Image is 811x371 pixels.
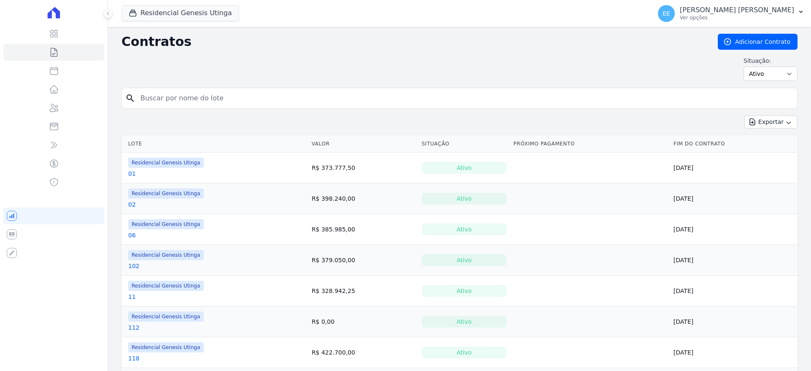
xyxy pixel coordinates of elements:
th: Lote [121,135,308,153]
button: EE [PERSON_NAME] [PERSON_NAME] Ver opções [651,2,811,25]
span: EE [663,11,670,16]
a: 112 [128,323,140,332]
span: Residencial Genesis Utinga [128,250,204,260]
td: [DATE] [670,153,798,183]
a: 06 [128,231,136,239]
td: [DATE] [670,183,798,214]
span: Residencial Genesis Utinga [128,281,204,291]
div: Ativo [422,316,507,328]
a: 02 [128,200,136,209]
td: R$ 385.985,00 [308,214,418,245]
td: R$ 373.777,50 [308,153,418,183]
input: Buscar por nome do lote [135,90,794,107]
div: Ativo [422,162,507,174]
h2: Contratos [121,34,704,49]
td: [DATE] [670,337,798,368]
label: Situação: [744,56,798,65]
button: Exportar [744,116,798,129]
span: Residencial Genesis Utinga [128,158,204,168]
td: R$ 398.240,00 [308,183,418,214]
td: [DATE] [670,214,798,245]
div: Ativo [422,193,507,204]
a: 01 [128,169,136,178]
p: Ver opções [680,14,794,21]
td: R$ 422.700,00 [308,337,418,368]
span: Residencial Genesis Utinga [128,312,204,322]
th: Fim do Contrato [670,135,798,153]
a: 11 [128,293,136,301]
th: Valor [308,135,418,153]
th: Situação [418,135,510,153]
div: Ativo [422,285,507,297]
button: Residencial Genesis Utinga [121,5,239,21]
td: [DATE] [670,245,798,276]
span: Residencial Genesis Utinga [128,188,204,199]
div: Ativo [422,347,507,358]
td: R$ 328.942,25 [308,276,418,306]
i: search [125,93,135,103]
span: Residencial Genesis Utinga [128,342,204,352]
td: [DATE] [670,306,798,337]
p: [PERSON_NAME] [PERSON_NAME] [680,6,794,14]
td: [DATE] [670,276,798,306]
a: 102 [128,262,140,270]
th: Próximo Pagamento [510,135,670,153]
div: Ativo [422,254,507,266]
span: Residencial Genesis Utinga [128,219,204,229]
a: Adicionar Contrato [718,34,798,50]
a: 118 [128,354,140,363]
td: R$ 379.050,00 [308,245,418,276]
div: Ativo [422,223,507,235]
td: R$ 0,00 [308,306,418,337]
